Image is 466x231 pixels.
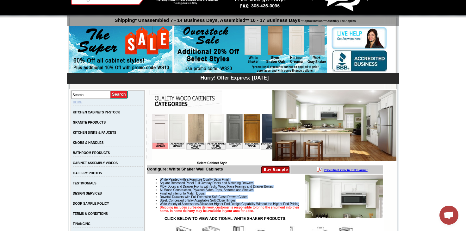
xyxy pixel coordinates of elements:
[160,188,383,192] li: All Wood Construction, Plywood Sides, Tops, Bottoms and Shelves
[73,141,103,144] a: KNOBS & HANDLES
[109,29,128,36] td: [PERSON_NAME] Blue Shaker
[197,161,227,165] b: Select Cabinet Style
[160,199,383,202] li: Steel, Concealed 6-Way Adjustable Soft-Close Hinges
[73,202,109,205] a: DOOR SAMPLE POLICY
[272,90,396,161] img: White Shaker
[160,192,383,195] li: Finished Interior to Match Doors
[73,121,106,124] a: GRANITE PRODUCTS
[73,131,116,134] a: KITCHEN SINKS & FAUCETS
[73,182,96,185] a: TESTIMONIALS
[147,167,223,171] b: Configure: White Shaker Wall Cabinets
[7,3,51,6] b: Price Sheet View in PDF Format
[73,100,82,104] a: HOME
[300,18,356,22] span: *Approximation **Assembly Fee Applies
[73,161,118,165] a: CABINET ASSEMBLY VIDEOS
[73,171,102,175] a: GALLERY PHOTOS
[73,151,110,155] a: BATHROOM PRODUCTS
[160,202,383,206] li: Wide Variety of Accessories Allows for Higher End Design Capability Without the Higher End Pricing
[160,181,383,185] li: Square Recessed Panel Full Overlay Doors and Matching Drawers
[73,192,102,195] a: DESIGN SERVICES
[439,206,458,225] a: Open chat
[152,114,272,161] iframe: Browser incompatible
[160,178,383,181] li: White Painted with a Furniture Quality Satin Finish
[160,206,300,213] strong: Shipping includes curbside delivery, customer is responsible to bring the shipment into their hom...
[73,111,120,114] a: KITCHEN CABINETS IN-STOCK
[73,212,108,215] a: TERMS & CONDITIONS
[160,195,383,199] li: Dovetail Drawers with Full Extension Soft Close Drawer Glides
[305,175,383,218] img: Product Image
[70,74,399,81] div: Hurry! Offer Expires: [DATE]
[1,2,6,7] img: pdf.png
[70,15,399,23] p: Shipping* Unassembled 7 - 14 Business Days, Assembled** 10 - 17 Business Days
[73,222,90,226] a: FINANCING
[7,1,51,6] a: Price Sheet View in PDF Format
[165,216,287,221] strong: CLICK BELOW TO VIEW ADDITIONAL WHITE SHAKER PRODUCTS:
[160,185,383,188] li: MDF Doors and Drawer Fronts with Solid Wood Face Frames and Drawer Boxes
[110,90,128,99] input: Submit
